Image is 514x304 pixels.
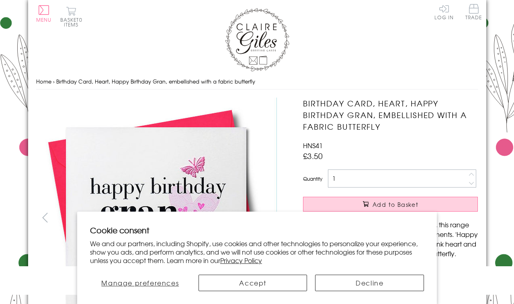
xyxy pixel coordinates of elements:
span: › [53,78,55,85]
a: Trade [465,4,482,21]
button: Add to Basket [303,197,478,212]
img: Claire Giles Greetings Cards [225,8,289,71]
button: prev [36,208,54,226]
p: We and our partners, including Shopify, use cookies and other technologies to personalize your ex... [90,239,424,264]
span: 0 items [64,16,82,28]
button: Manage preferences [90,275,190,291]
button: Accept [199,275,307,291]
span: Trade [465,4,482,20]
span: HNS41 [303,141,323,150]
span: Manage preferences [101,278,179,288]
button: Basket0 items [60,6,82,27]
h1: Birthday Card, Heart, Happy Birthday Gran, embellished with a fabric butterfly [303,98,478,132]
span: Add to Basket [373,200,418,208]
a: Home [36,78,51,85]
span: Menu [36,16,52,23]
a: Log In [434,4,454,20]
nav: breadcrumbs [36,73,478,90]
a: Privacy Policy [220,255,262,265]
span: Birthday Card, Heart, Happy Birthday Gran, embellished with a fabric butterfly [56,78,255,85]
span: £3.50 [303,150,323,161]
h2: Cookie consent [90,224,424,236]
label: Quantity [303,175,322,182]
button: Decline [315,275,424,291]
button: Menu [36,5,52,22]
button: next [269,208,287,226]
